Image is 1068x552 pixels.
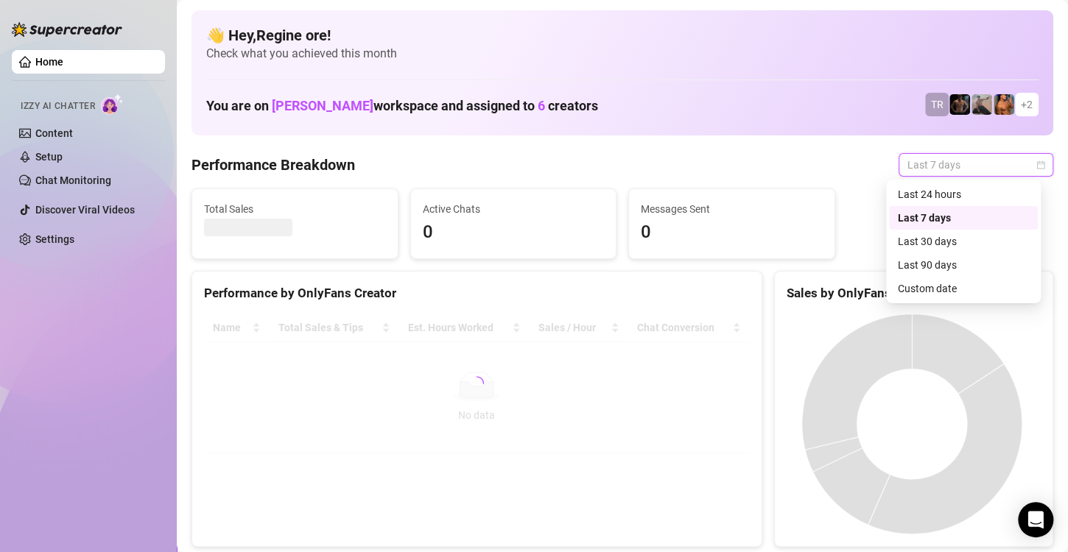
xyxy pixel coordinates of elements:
[898,186,1029,202] div: Last 24 hours
[889,230,1038,253] div: Last 30 days
[12,22,122,37] img: logo-BBDzfeDw.svg
[1018,502,1053,537] div: Open Intercom Messenger
[931,96,944,113] span: TR
[35,151,63,163] a: Setup
[423,201,605,217] span: Active Chats
[898,233,1029,250] div: Last 30 days
[35,56,63,68] a: Home
[889,253,1038,277] div: Last 90 days
[21,99,95,113] span: Izzy AI Chatter
[889,206,1038,230] div: Last 7 days
[641,201,823,217] span: Messages Sent
[192,155,355,175] h4: Performance Breakdown
[889,183,1038,206] div: Last 24 hours
[898,210,1029,226] div: Last 7 days
[538,98,545,113] span: 6
[949,94,970,115] img: Trent
[204,283,750,303] div: Performance by OnlyFans Creator
[972,94,992,115] img: LC
[1036,160,1045,169] span: calendar
[898,280,1029,297] div: Custom date
[423,219,605,247] span: 0
[206,98,598,114] h1: You are on workspace and assigned to creators
[889,277,1038,300] div: Custom date
[35,174,111,186] a: Chat Monitoring
[272,98,373,113] span: [PERSON_NAME]
[204,201,386,217] span: Total Sales
[206,46,1039,62] span: Check what you achieved this month
[35,127,73,139] a: Content
[994,94,1014,115] img: JG
[898,257,1029,273] div: Last 90 days
[907,154,1044,176] span: Last 7 days
[641,219,823,247] span: 0
[468,375,485,392] span: loading
[35,204,135,216] a: Discover Viral Videos
[206,25,1039,46] h4: 👋 Hey, Regine ore !
[1021,96,1033,113] span: + 2
[35,233,74,245] a: Settings
[101,93,124,115] img: AI Chatter
[787,283,1041,303] div: Sales by OnlyFans Creator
